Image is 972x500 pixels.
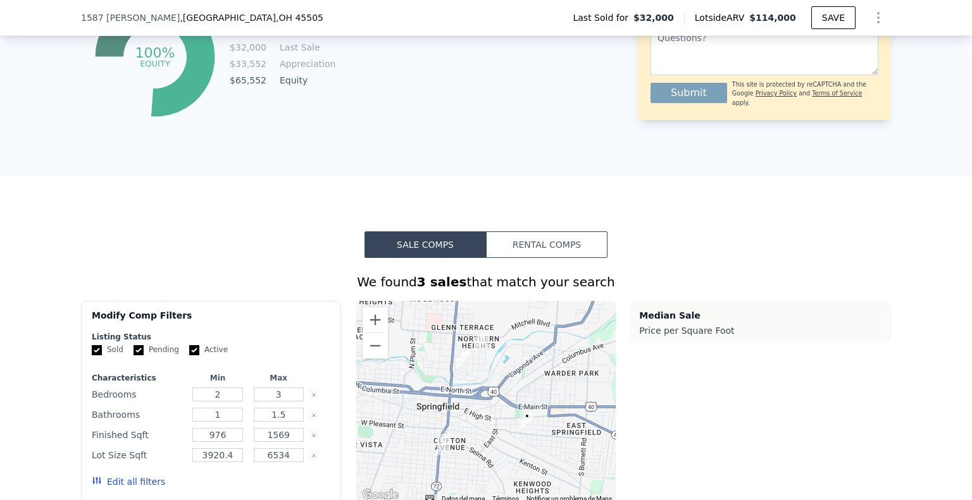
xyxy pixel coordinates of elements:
div: 131 E Liberty St [437,434,451,455]
button: Clear [311,413,316,418]
button: Edit all filters [92,475,165,488]
button: Show Options [866,5,891,30]
div: Min [190,373,246,383]
span: 1587 [PERSON_NAME] [81,11,180,24]
td: Last Sale [277,40,334,54]
input: Active [189,345,199,355]
button: Clear [311,393,316,398]
button: Sale Comps [364,231,486,258]
button: Ampliar [363,307,388,332]
div: Bedrooms [92,386,185,403]
button: Submit [651,83,727,103]
span: , OH 45505 [276,13,323,23]
span: , [GEOGRAPHIC_DATA] [180,11,323,24]
td: Appreciation [277,57,334,71]
span: $114,000 [749,13,796,23]
tspan: equity [140,58,170,68]
span: Last Sold for [573,11,633,24]
div: Median Sale [639,309,883,322]
td: $32,000 [229,40,267,54]
div: We found that match your search [81,273,891,291]
div: Modify Comp Filters [92,309,330,332]
strong: 3 sales [417,274,467,290]
td: $33,552 [229,57,267,71]
span: $32,000 [633,11,674,24]
div: Listing Status [92,332,330,342]
input: Pending [134,345,144,355]
div: Lot Size Sqft [92,446,185,464]
div: Price per Square Foot [639,322,883,339]
div: This site is protected by reCAPTCHA and the Google and apply. [732,80,878,107]
a: Terms of Service [812,90,862,97]
div: 1587 Charles St [520,410,534,431]
td: $65,552 [229,73,267,87]
label: Pending [134,345,179,355]
div: 404 Sherman Ave [456,348,470,370]
label: Sold [92,345,123,355]
button: SAVE [811,6,856,29]
span: Lotside ARV [695,11,749,24]
div: 722 E Cassilly St [475,331,489,352]
div: Bathrooms [92,406,185,424]
tspan: 100% [135,45,175,61]
button: Reducir [363,333,388,358]
div: Finished Sqft [92,426,185,444]
button: Rental Comps [486,231,607,258]
div: Max [251,373,306,383]
input: Sold [92,345,102,355]
div: Characteristics [92,373,185,383]
a: Privacy Policy [756,90,797,97]
button: Clear [311,453,316,458]
label: Active [189,345,228,355]
button: Clear [311,433,316,438]
td: Equity [277,73,334,87]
